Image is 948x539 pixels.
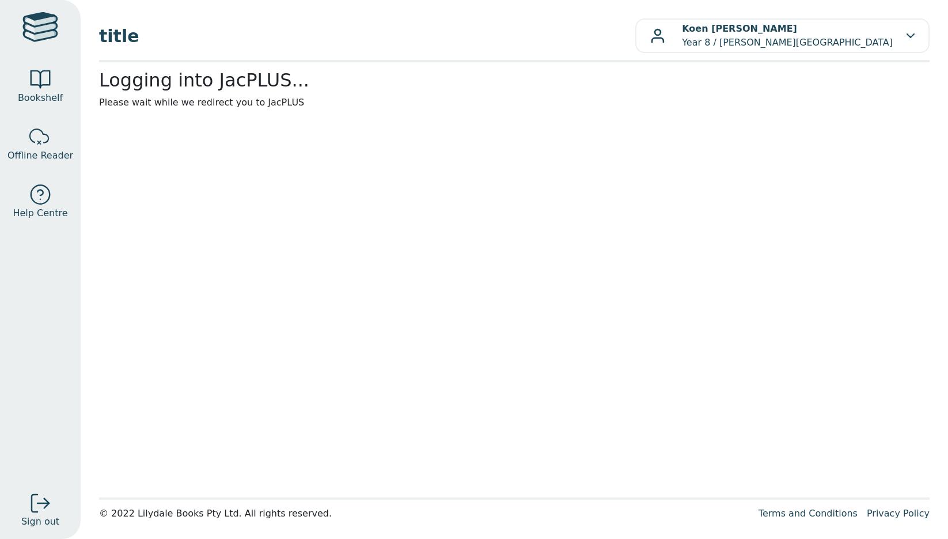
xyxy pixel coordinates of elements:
span: title [99,23,635,49]
span: Offline Reader [7,149,73,163]
span: Sign out [21,515,59,529]
button: Koen [PERSON_NAME]Year 8 / [PERSON_NAME][GEOGRAPHIC_DATA] [635,18,930,53]
b: Koen [PERSON_NAME] [682,23,797,34]
div: © 2022 Lilydale Books Pty Ltd. All rights reserved. [99,507,749,521]
span: Bookshelf [18,91,63,105]
h2: Logging into JacPLUS... [99,69,930,91]
span: Help Centre [13,206,67,220]
p: Please wait while we redirect you to JacPLUS [99,96,930,110]
p: Year 8 / [PERSON_NAME][GEOGRAPHIC_DATA] [682,22,893,50]
a: Terms and Conditions [759,508,858,519]
a: Privacy Policy [867,508,930,519]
